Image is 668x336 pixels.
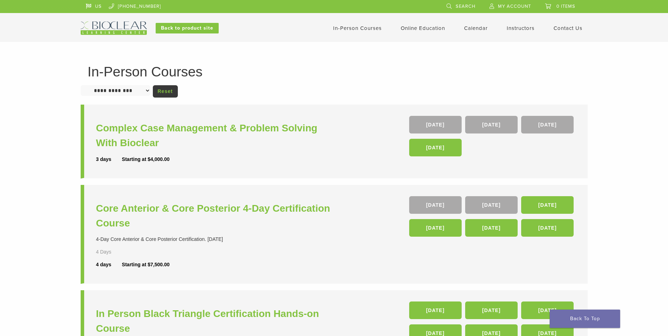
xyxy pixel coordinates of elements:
div: , , , [409,116,576,160]
span: My Account [498,4,531,9]
a: [DATE] [465,116,518,133]
a: [DATE] [521,301,574,319]
a: [DATE] [409,219,462,237]
div: , , , , , [409,196,576,240]
a: [DATE] [521,219,574,237]
a: Back to product site [156,23,219,33]
div: 4-Day Core Anterior & Core Posterior Certification. [DATE] [96,236,336,243]
a: [DATE] [409,196,462,214]
a: Instructors [507,25,535,31]
a: [DATE] [409,301,462,319]
a: [DATE] [465,301,518,319]
a: In Person Black Triangle Certification Hands-on Course [96,306,336,336]
a: [DATE] [465,219,518,237]
img: Bioclear [81,21,147,35]
a: In-Person Courses [333,25,382,31]
h1: In-Person Courses [88,65,581,79]
a: Contact Us [554,25,582,31]
a: Complex Case Management & Problem Solving With Bioclear [96,121,336,150]
a: [DATE] [409,139,462,156]
div: 4 Days [96,248,132,256]
div: 3 days [96,156,122,163]
div: 4 days [96,261,122,268]
a: Core Anterior & Core Posterior 4-Day Certification Course [96,201,336,231]
span: 0 items [556,4,575,9]
span: Search [456,4,475,9]
a: [DATE] [409,116,462,133]
div: Starting at $4,000.00 [122,156,169,163]
a: Back To Top [550,310,620,328]
a: [DATE] [521,116,574,133]
a: [DATE] [521,196,574,214]
a: Calendar [464,25,488,31]
a: Reset [153,85,178,98]
div: Starting at $7,500.00 [122,261,169,268]
a: [DATE] [465,196,518,214]
a: Online Education [401,25,445,31]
